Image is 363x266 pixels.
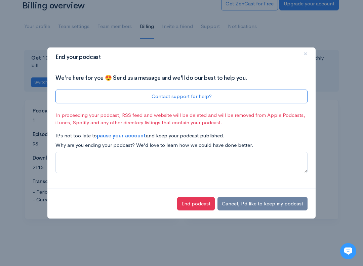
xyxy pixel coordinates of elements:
[55,132,308,140] p: It's not too late to and keep your podcast published.
[10,89,124,103] button: New conversation
[55,75,308,81] h3: We're here for you 😍 Send us a message and we'll do our best to help you.
[295,45,316,63] button: Close
[43,93,81,99] span: New conversation
[340,243,356,259] iframe: gist-messenger-bubble-iframe
[55,111,308,127] p: In proceeding your podcast, RSS feed and website will be deleted and will be removed from Apple P...
[304,49,308,59] span: ×
[10,33,124,43] h1: Hi 👋
[97,132,146,139] a: pause your account
[55,53,101,62] h3: End your podcast
[55,90,308,103] a: Contact support for help?
[55,141,253,149] label: Why are you ending your podcast? We'd love to learn how we could have done better.
[10,45,124,77] h2: Just let us know if you need anything and we'll be happy to help! 🙂
[177,197,215,211] button: End podcast
[217,197,308,211] button: Cancel, I'd like to keep my podcast
[19,127,120,140] input: Search articles
[9,115,125,124] p: Find an answer quickly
